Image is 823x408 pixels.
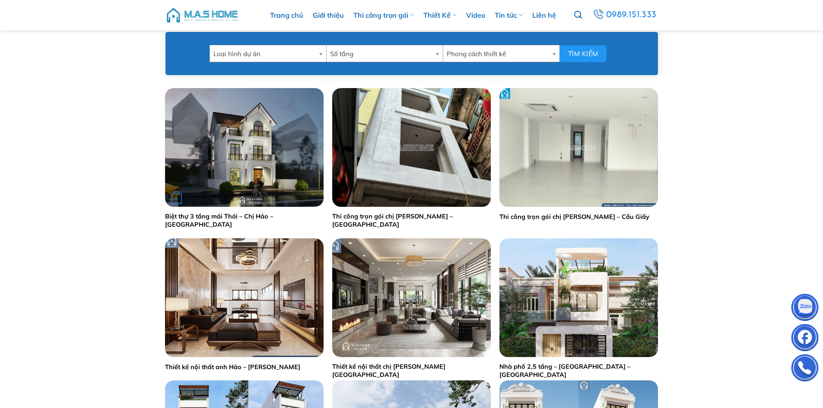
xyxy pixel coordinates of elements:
img: Thiết kế nhà phố anh Thao - Hải Dương | MasHome [499,238,658,357]
a: Thiết Kế [423,2,456,28]
a: Tìm kiếm [574,6,582,24]
span: Phong cách thiết kế [447,45,548,63]
a: Liên hệ [532,2,556,28]
div: Đọc tiếp [172,192,182,205]
a: Giới thiệu [313,2,344,28]
img: M.A.S HOME – Tổng Thầu Thiết Kế Và Xây Nhà Trọn Gói [165,2,239,28]
a: 0989.151.333 [591,7,658,23]
img: Thi công trọn gói chị Lan - Hà Đông | MasHome [332,88,491,207]
img: thi-cong-tron-goi-chi-lan-anh-cau-giay [499,88,658,207]
a: Biệt thự 3 tầng mái Thái – Chị Hảo – [GEOGRAPHIC_DATA] [165,212,324,228]
strong: + [172,193,182,204]
a: Thi công trọn gói chị [PERSON_NAME] – Cầu Giấy [499,213,649,221]
img: Facebook [792,326,818,352]
button: Tìm kiếm [559,45,607,62]
span: 0989.151.333 [606,8,657,22]
img: Phone [792,356,818,382]
img: Thiết kế nội thất chị Lý - Hưng Yên | MasHome [332,238,491,357]
a: Trang chủ [270,2,303,28]
img: Biệt thự 3 tầng mái Thái - Chị Hảo - Vinhomes Riverside [165,88,324,207]
a: Tin tức [495,2,523,28]
img: Thiết kế nội thất anh Hảo - Nguyễn Trãi | MasHome [165,238,324,357]
a: Video [466,2,485,28]
a: Thi công trọn gói [353,2,414,28]
a: Thiết kế nội thất chị [PERSON_NAME][GEOGRAPHIC_DATA] [332,363,491,379]
img: Zalo [792,296,818,322]
a: Thiết kế nội thất anh Hảo – [PERSON_NAME] [165,363,300,371]
span: Loại hình dự án [213,45,315,63]
a: Thi công trọn gói chị [PERSON_NAME] – [GEOGRAPHIC_DATA] [332,212,491,228]
a: Nhà phố 2,5 tầng – [GEOGRAPHIC_DATA] – [GEOGRAPHIC_DATA] [499,363,658,379]
span: Số tầng [330,45,432,63]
